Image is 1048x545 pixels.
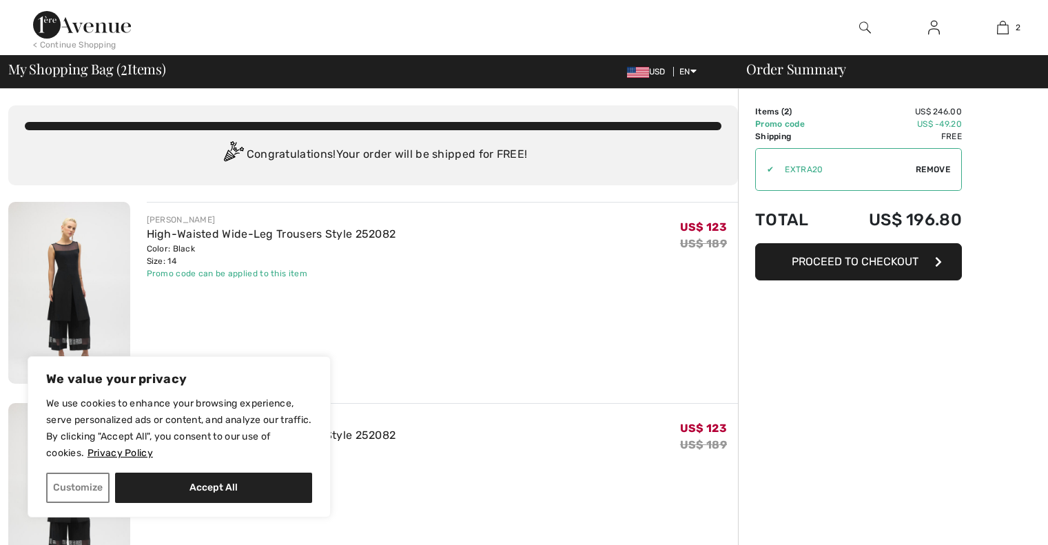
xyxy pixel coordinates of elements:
[755,118,830,130] td: Promo code
[147,243,396,267] div: Color: Black Size: 14
[679,67,697,76] span: EN
[755,130,830,143] td: Shipping
[46,473,110,503] button: Customize
[25,141,721,169] div: Congratulations! Your order will be shipped for FREE!
[755,243,962,280] button: Proceed to Checkout
[916,163,950,176] span: Remove
[784,107,789,116] span: 2
[121,59,127,76] span: 2
[969,19,1036,36] a: 2
[774,149,916,190] input: Promo code
[115,473,312,503] button: Accept All
[28,356,331,517] div: We value your privacy
[730,62,1040,76] div: Order Summary
[830,130,962,143] td: Free
[792,255,918,268] span: Proceed to Checkout
[8,202,130,384] img: High-Waisted Wide-Leg Trousers Style 252082
[680,220,727,234] span: US$ 123
[147,214,396,226] div: [PERSON_NAME]
[755,196,830,243] td: Total
[1016,21,1020,34] span: 2
[147,267,396,280] div: Promo code can be applied to this item
[219,141,247,169] img: Congratulation2.svg
[830,118,962,130] td: US$ -49.20
[928,19,940,36] img: My Info
[33,39,116,51] div: < Continue Shopping
[755,105,830,118] td: Items ( )
[830,105,962,118] td: US$ 246.00
[33,11,131,39] img: 1ère Avenue
[680,237,727,250] s: US$ 189
[8,62,166,76] span: My Shopping Bag ( Items)
[46,395,312,462] p: We use cookies to enhance your browsing experience, serve personalized ads or content, and analyz...
[147,227,396,240] a: High-Waisted Wide-Leg Trousers Style 252082
[87,446,154,460] a: Privacy Policy
[680,422,727,435] span: US$ 123
[859,19,871,36] img: search the website
[830,196,962,243] td: US$ 196.80
[680,438,727,451] s: US$ 189
[917,19,951,37] a: Sign In
[46,371,312,387] p: We value your privacy
[627,67,671,76] span: USD
[756,163,774,176] div: ✔
[997,19,1009,36] img: My Bag
[627,67,649,78] img: US Dollar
